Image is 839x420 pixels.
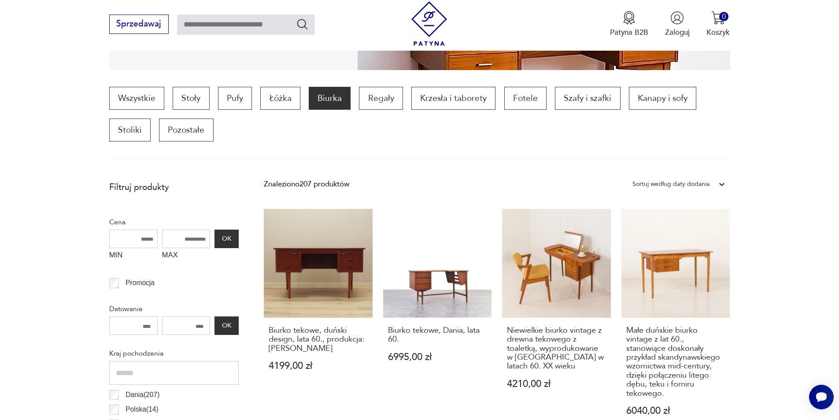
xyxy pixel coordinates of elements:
a: Ikona medaluPatyna B2B [610,11,648,37]
a: Szafy i szafki [555,87,620,110]
a: Stoły [173,87,209,110]
img: Patyna - sklep z meblami i dekoracjami vintage [407,1,451,46]
p: Zaloguj [665,27,690,37]
a: Sprzedawaj [109,21,169,28]
a: Biurka [309,87,351,110]
p: Koszyk [706,27,730,37]
a: Kanapy i sofy [629,87,696,110]
img: Ikona koszyka [711,11,725,25]
p: Dania ( 207 ) [126,389,159,401]
p: Cena [109,216,239,228]
p: Kraj pochodzenia [109,348,239,359]
button: Szukaj [296,18,309,30]
button: OK [214,230,238,248]
h3: Biurko tekowe, Dania, lata 60. [388,326,487,344]
label: MAX [162,248,211,265]
img: Ikonka użytkownika [670,11,684,25]
a: Krzesła i taborety [411,87,495,110]
img: Ikona medalu [622,11,636,25]
p: 4210,00 zł [507,379,606,389]
button: Sprzedawaj [109,15,169,34]
a: Pozostałe [159,119,213,141]
a: Fotele [504,87,547,110]
a: Łóżka [260,87,300,110]
iframe: Smartsupp widget button [809,385,834,409]
h3: Małe duńskie biurko vintage z lat 60., stanowiące doskonały przykład skandynawskiego wzornictwa m... [626,326,725,398]
p: 6995,00 zł [388,353,487,362]
label: MIN [109,248,158,265]
a: Wszystkie [109,87,164,110]
button: OK [214,316,238,335]
a: Pufy [218,87,252,110]
p: 6040,00 zł [626,406,725,416]
p: 4199,00 zł [269,361,368,371]
button: Zaloguj [665,11,690,37]
p: Datowanie [109,303,239,315]
h3: Niewielkie biurko vintage z drewna tekowego z toaletką, wyprodukowane w [GEOGRAPHIC_DATA] w latac... [507,326,606,371]
p: Promocja [126,277,155,289]
a: Stoliki [109,119,151,141]
button: Patyna B2B [610,11,648,37]
p: Polska ( 14 ) [126,404,159,415]
div: Znaleziono 207 produktów [264,178,349,190]
h3: Biurko tekowe, duński design, lata 60., produkcja: [PERSON_NAME] [269,326,368,353]
a: Regały [359,87,403,110]
div: Sortuj według daty dodania [632,178,710,190]
button: 0Koszyk [706,11,730,37]
p: Filtruj produkty [109,182,239,193]
div: 0 [719,11,728,21]
p: Patyna B2B [610,27,648,37]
